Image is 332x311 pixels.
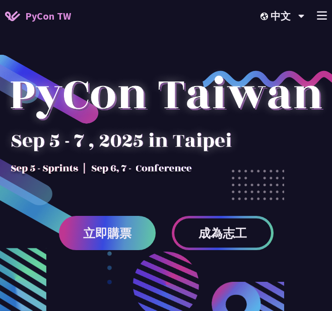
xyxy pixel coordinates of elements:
span: 成為志工 [198,227,247,240]
span: 立即購票 [83,227,131,240]
a: 成為志工 [172,216,274,250]
a: PyCon TW [5,4,71,29]
a: 立即購票 [59,216,156,250]
img: Locale Icon [260,13,271,20]
img: Home icon of PyCon TW 2025 [5,11,20,21]
span: PyCon TW [25,9,71,24]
